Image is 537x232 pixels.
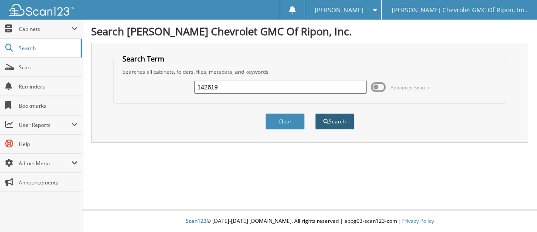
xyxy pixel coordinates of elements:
[19,102,78,109] span: Bookmarks
[19,44,76,52] span: Search
[9,4,74,16] img: scan123-logo-white.svg
[315,7,364,13] span: [PERSON_NAME]
[186,217,207,225] span: Scan123
[82,211,537,232] div: © [DATE]-[DATE] [DOMAIN_NAME]. All rights reserved | appg03-scan123-com |
[118,54,169,64] legend: Search Term
[19,64,78,71] span: Scan
[19,179,78,186] span: Announcements
[19,160,71,167] span: Admin Menu
[401,217,434,225] a: Privacy Policy
[19,140,78,148] span: Help
[391,84,429,91] span: Advanced Search
[315,113,354,130] button: Search
[493,190,537,232] iframe: Chat Widget
[91,24,528,38] h1: Search [PERSON_NAME] Chevrolet GMC Of Ripon, Inc.
[19,83,78,90] span: Reminders
[392,7,527,13] span: [PERSON_NAME] Chevrolet GMC Of Ripon, Inc.
[118,68,501,75] div: Searches all cabinets, folders, files, metadata, and keywords
[19,121,71,129] span: User Reports
[265,113,305,130] button: Clear
[19,25,71,33] span: Cabinets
